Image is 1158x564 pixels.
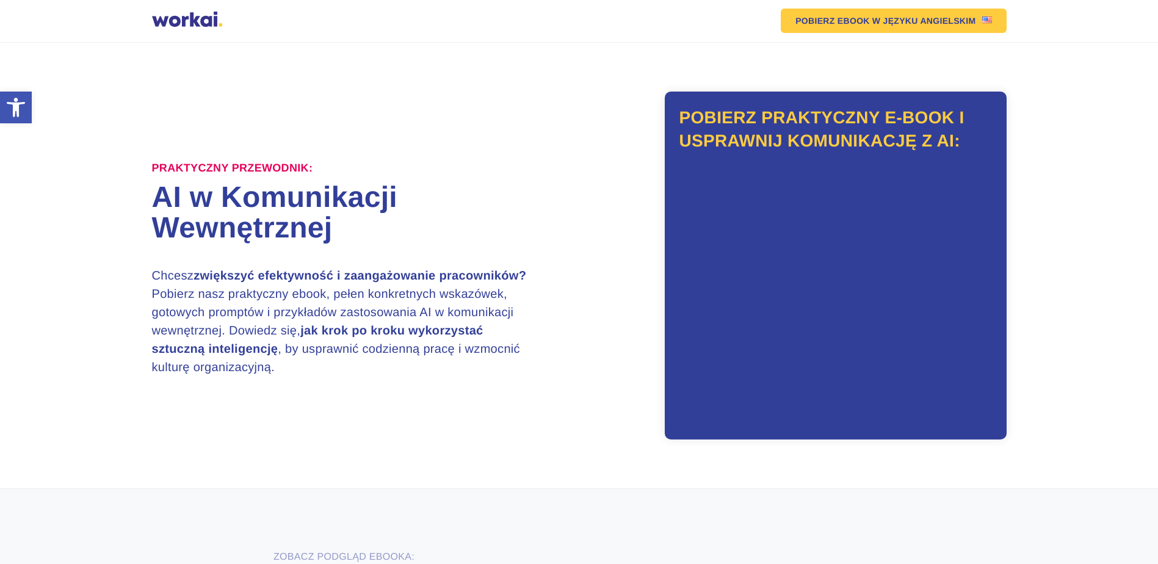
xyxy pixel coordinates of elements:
iframe: Form 0 [680,167,991,417]
h1: AI w Komunikacji Wewnętrznej [152,183,579,244]
strong: jak krok po kroku wykorzystać sztuczną inteligencję [152,324,483,356]
h2: Pobierz praktyczny e-book i usprawnij komunikację z AI: [679,106,992,153]
a: POBIERZ EBOOKW JĘZYKU ANGIELSKIMUS flag [781,9,1006,33]
h3: Chcesz Pobierz nasz praktyczny ebook, pełen konkretnych wskazówek, gotowych promptów i przykładów... [152,267,537,377]
em: POBIERZ EBOOK [795,16,870,25]
img: US flag [982,16,992,23]
strong: zwiększyć efektywność i zaangażowanie pracowników? [194,269,526,283]
label: Praktyczny przewodnik: [152,162,313,175]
